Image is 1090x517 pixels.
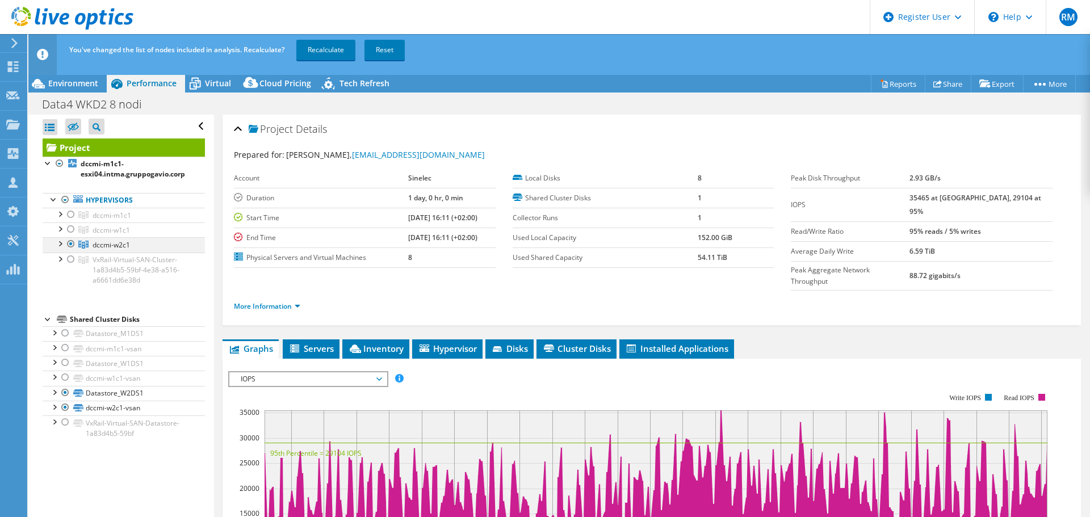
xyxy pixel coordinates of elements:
span: Environment [48,78,98,89]
a: VxRail-Virtual-SAN-Datastore-1a83d4b5-59bf [43,415,205,440]
b: 1 [698,193,702,203]
a: Hypervisors [43,193,205,208]
span: dccmi-w1c1 [93,225,130,235]
b: 6.59 TiB [909,246,935,256]
label: Start Time [234,212,408,224]
label: Used Local Capacity [513,232,698,243]
label: Collector Runs [513,212,698,224]
label: IOPS [791,199,909,211]
text: 30000 [240,433,259,443]
span: Project [249,124,293,135]
a: [EMAIL_ADDRESS][DOMAIN_NAME] [352,149,485,160]
label: Duration [234,192,408,204]
a: Datastore_W1DS1 [43,356,205,371]
label: Prepared for: [234,149,284,160]
label: Used Shared Capacity [513,252,698,263]
label: Average Daily Write [791,246,909,257]
a: VxRail-Virtual-SAN-Cluster-1a83d4b5-59bf-4e38-a516-a6661dd6e38d [43,253,205,288]
span: Disks [491,343,528,354]
b: 95% reads / 5% writes [909,226,981,236]
b: 35465 at [GEOGRAPHIC_DATA], 29104 at 95% [909,193,1041,216]
a: dccmi-m1c1-vsan [43,341,205,356]
span: VxRail-Virtual-SAN-Cluster-1a83d4b5-59bf-4e38-a516-a6661dd6e38d [93,255,179,285]
b: 8 [408,253,412,262]
a: Share [925,75,971,93]
label: Peak Disk Throughput [791,173,909,184]
a: Export [971,75,1024,93]
label: Account [234,173,408,184]
text: Write IOPS [949,394,981,402]
div: Shared Cluster Disks [70,313,205,326]
a: dccmi-m1c1-esxi04.intma.gruppogavio.corp [43,157,205,182]
text: Read IOPS [1004,394,1035,402]
span: You've changed the list of nodes included in analysis. Recalculate? [69,45,284,54]
span: Servers [288,343,334,354]
label: Physical Servers and Virtual Machines [234,252,408,263]
span: RM [1059,8,1078,26]
span: Details [296,122,327,136]
a: dccmi-w1c1 [43,222,205,237]
label: Local Disks [513,173,698,184]
a: dccmi-m1c1 [43,208,205,222]
label: Shared Cluster Disks [513,192,698,204]
a: dccmi-w2c1 [43,237,205,252]
a: Datastore_M1DS1 [43,326,205,341]
label: Peak Aggregate Network Throughput [791,264,909,287]
a: dccmi-w1c1-vsan [43,371,205,385]
span: dccmi-m1c1 [93,211,131,220]
b: 8 [698,173,702,183]
svg: \n [988,12,999,22]
a: Recalculate [296,40,355,60]
text: 95th Percentile = 29104 IOPS [270,448,362,458]
span: Performance [127,78,177,89]
b: 88.72 gigabits/s [909,271,961,280]
span: IOPS [235,372,381,386]
b: 2.93 GB/s [909,173,941,183]
label: Read/Write Ratio [791,226,909,237]
b: 1 day, 0 hr, 0 min [408,193,463,203]
b: Sinelec [408,173,431,183]
span: dccmi-w2c1 [93,240,130,250]
a: Reset [364,40,405,60]
a: dccmi-w2c1-vsan [43,401,205,415]
a: Reports [871,75,925,93]
b: [DATE] 16:11 (+02:00) [408,233,477,242]
a: More [1023,75,1076,93]
span: [PERSON_NAME], [286,149,485,160]
span: Installed Applications [625,343,728,354]
a: More Information [234,301,300,311]
span: Inventory [348,343,404,354]
b: 152.00 GiB [698,233,732,242]
span: Tech Refresh [339,78,389,89]
a: Project [43,138,205,157]
b: [DATE] 16:11 (+02:00) [408,213,477,222]
b: 54.11 TiB [698,253,727,262]
h1: Data4 WKD2 8 nodi [37,98,160,111]
a: Datastore_W2DS1 [43,386,205,401]
span: Graphs [228,343,273,354]
span: Cluster Disks [542,343,611,354]
span: Virtual [205,78,231,89]
label: End Time [234,232,408,243]
b: 1 [698,213,702,222]
text: 20000 [240,484,259,493]
span: Hypervisor [418,343,477,354]
text: 25000 [240,458,259,468]
b: dccmi-m1c1-esxi04.intma.gruppogavio.corp [81,159,185,179]
text: 35000 [240,407,259,417]
span: Cloud Pricing [259,78,311,89]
